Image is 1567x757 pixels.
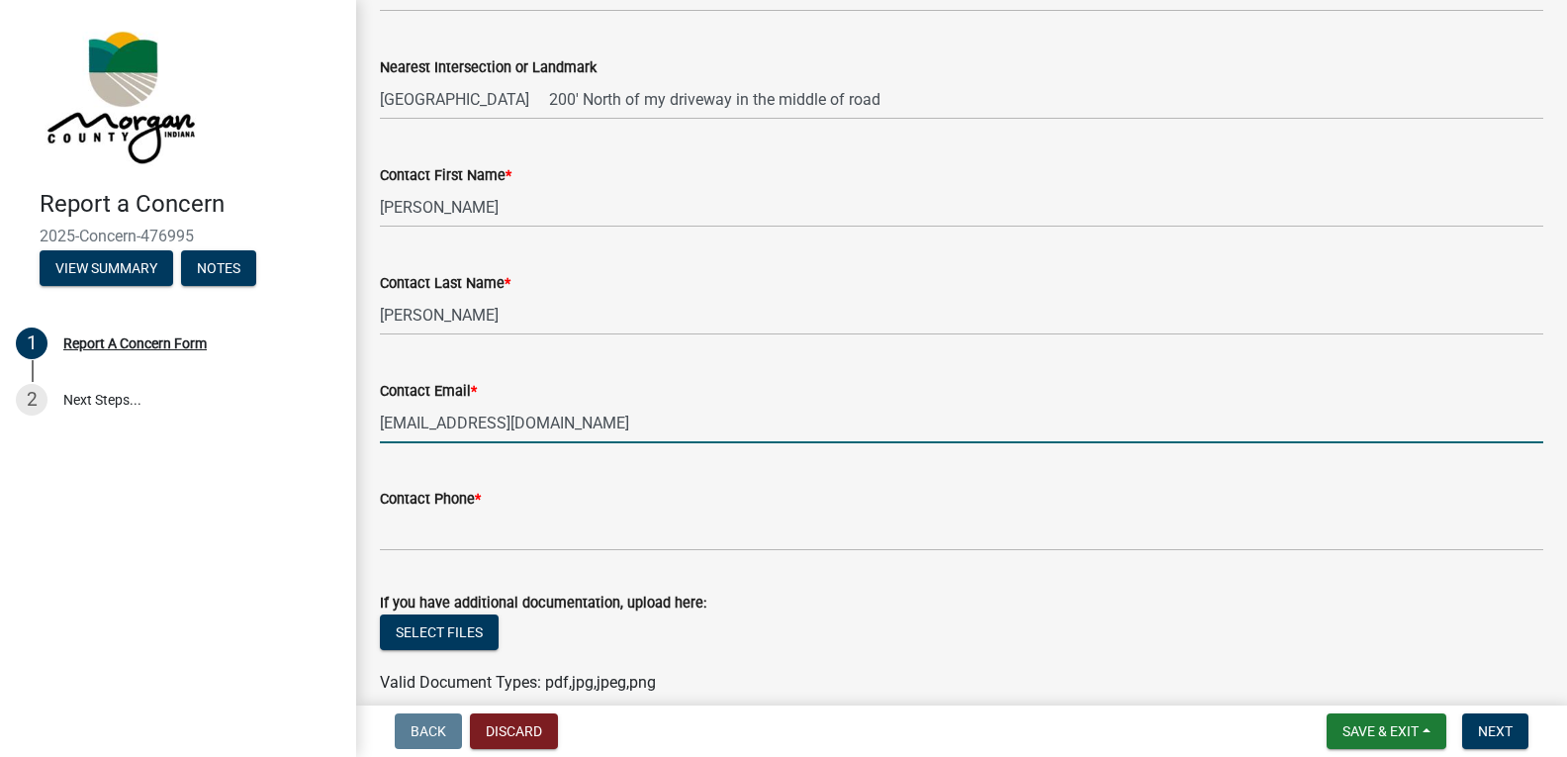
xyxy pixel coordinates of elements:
label: Contact Phone [380,493,481,507]
span: Back [411,723,446,739]
button: Notes [181,250,256,286]
button: Discard [470,713,558,749]
span: Valid Document Types: pdf,jpg,jpeg,png [380,673,656,692]
label: Contact Email [380,385,477,399]
h4: Report a Concern [40,190,340,219]
div: 2 [16,384,47,416]
div: 1 [16,328,47,359]
label: If you have additional documentation, upload here: [380,597,706,611]
button: Back [395,713,462,749]
button: Select files [380,615,499,650]
span: Save & Exit [1342,723,1419,739]
label: Contact Last Name [380,277,510,291]
wm-modal-confirm: Summary [40,261,173,277]
span: Next [1478,723,1513,739]
label: Contact First Name [380,169,511,183]
wm-modal-confirm: Notes [181,261,256,277]
label: Nearest Intersection or Landmark [380,61,597,75]
img: Morgan County, Indiana [40,21,199,169]
button: View Summary [40,250,173,286]
button: Next [1462,713,1528,749]
div: Report A Concern Form [63,336,207,350]
button: Save & Exit [1327,713,1446,749]
span: 2025-Concern-476995 [40,227,317,245]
